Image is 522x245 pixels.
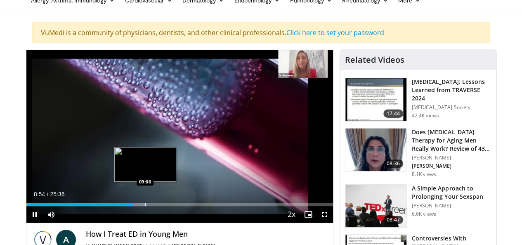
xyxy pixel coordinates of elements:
p: 8.1K views [412,171,436,178]
div: VuMedi is a community of physicians, dentists, and other clinical professionals. [32,22,490,43]
p: [PERSON_NAME] [412,155,491,161]
h3: [MEDICAL_DATA]: Lessons Learned from TRAVERSE 2024 [412,78,491,102]
a: 08:36 Does [MEDICAL_DATA] Therapy for Aging Men Really Work? Review of 43 St… [PERSON_NAME] [PERS... [345,128,491,178]
p: 6.6K views [412,211,436,217]
h3: A Simple Approach to Prolonging Your Sexspan [412,184,491,201]
p: [MEDICAL_DATA] Society [412,104,491,111]
img: 1317c62a-2f0d-4360-bee0-b1bff80fed3c.150x105_q85_crop-smart_upscale.jpg [345,78,406,121]
a: Click here to set your password [286,28,384,37]
a: 08:47 A Simple Approach to Prolonging Your Sexspan [PERSON_NAME] 6.6K views [345,184,491,228]
a: 17:44 [MEDICAL_DATA]: Lessons Learned from TRAVERSE 2024 [MEDICAL_DATA] Society 42.4K views [345,78,491,121]
span: 08:47 [383,216,403,224]
button: Playback Rate [283,206,300,223]
span: 25:36 [50,191,64,197]
button: Pause [26,206,43,223]
button: Fullscreen [317,206,333,223]
p: 42.4K views [412,112,439,119]
h4: How I Treat ED in Young Men [86,230,326,239]
span: 17:44 [383,109,403,118]
p: [PERSON_NAME] [412,202,491,209]
div: Progress Bar [26,203,333,206]
span: / [47,191,49,197]
p: [PERSON_NAME] [412,163,491,169]
h4: Related Videos [345,55,404,65]
h3: Does [MEDICAL_DATA] Therapy for Aging Men Really Work? Review of 43 St… [412,128,491,153]
img: image.jpeg [114,147,176,182]
button: Enable picture-in-picture mode [300,206,317,223]
img: c4bd4661-e278-4c34-863c-57c104f39734.150x105_q85_crop-smart_upscale.jpg [345,185,406,228]
video-js: Video Player [26,50,333,223]
img: 4d4bce34-7cbb-4531-8d0c-5308a71d9d6c.150x105_q85_crop-smart_upscale.jpg [345,128,406,171]
span: 08:36 [383,159,403,168]
button: Mute [43,206,59,223]
span: 8:54 [34,191,45,197]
